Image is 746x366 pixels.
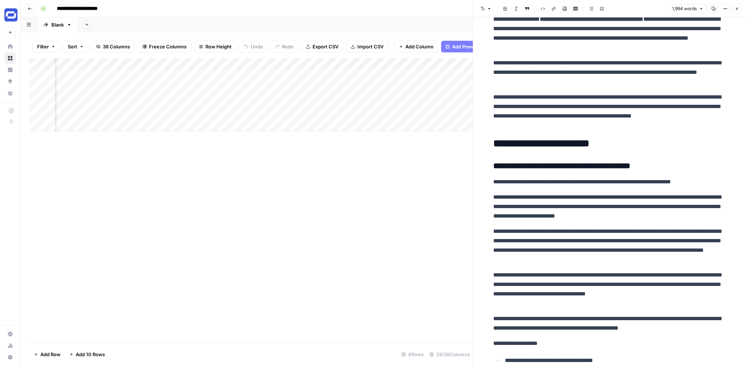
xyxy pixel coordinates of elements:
a: Blank [37,17,78,32]
span: 1,994 words [672,5,697,12]
span: Add Row [40,351,60,358]
img: Synthesia Logo [4,8,17,21]
button: Freeze Columns [138,41,191,52]
span: Add Power Agent [452,43,492,50]
span: Export CSV [313,43,338,50]
a: Your Data [4,87,16,99]
button: 1,994 words [669,4,707,13]
a: Browse [4,52,16,64]
button: Import CSV [346,41,388,52]
button: Redo [271,41,298,52]
div: 4 Rows [398,349,427,360]
span: 38 Columns [103,43,130,50]
div: Blank [51,21,64,28]
div: 33/38 Columns [427,349,473,360]
button: Add Column [394,41,438,52]
button: Sort [63,41,89,52]
button: Workspace: Synthesia [4,6,16,24]
button: Export CSV [301,41,343,52]
span: Filter [37,43,49,50]
button: Row Height [194,41,236,52]
button: Add Power Agent [441,41,496,52]
span: Freeze Columns [149,43,186,50]
button: Add 10 Rows [65,349,109,360]
span: Import CSV [357,43,384,50]
button: 38 Columns [91,41,135,52]
span: Undo [251,43,263,50]
button: Filter [32,41,60,52]
a: Home [4,41,16,52]
span: Add 10 Rows [76,351,105,358]
a: Settings [4,328,16,340]
button: Add Row [30,349,65,360]
span: Row Height [205,43,232,50]
span: Sort [68,43,77,50]
span: Add Column [405,43,433,50]
a: Insights [4,64,16,76]
span: Redo [282,43,294,50]
button: Undo [239,41,268,52]
a: Opportunities [4,76,16,87]
a: Usage [4,340,16,351]
button: Help + Support [4,351,16,363]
